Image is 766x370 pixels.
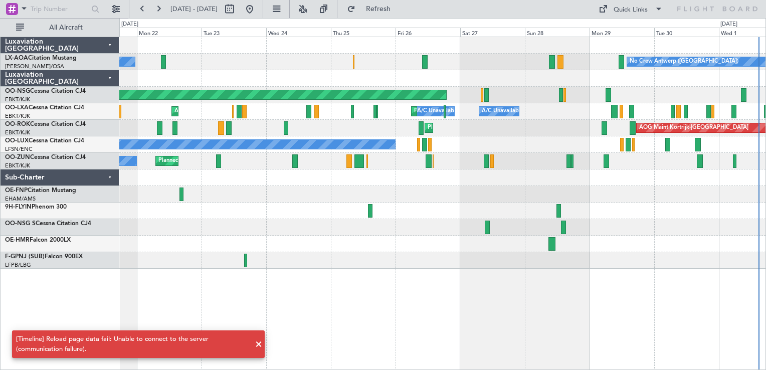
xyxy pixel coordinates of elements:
[414,104,531,119] div: Planned Maint Kortrijk-[GEOGRAPHIC_DATA]
[594,1,668,17] button: Quick Links
[5,121,86,127] a: OO-ROKCessna Citation CJ4
[5,254,83,260] a: F-GPNJ (SUB)Falcon 900EX
[5,254,45,260] span: F-GPNJ (SUB)
[614,5,648,15] div: Quick Links
[5,105,84,111] a: OO-LXACessna Citation CJ4
[5,237,30,243] span: OE-HMR
[720,20,737,29] div: [DATE]
[5,261,31,269] a: LFPB/LBG
[357,6,400,13] span: Refresh
[5,129,30,136] a: EBKT/KJK
[342,1,403,17] button: Refresh
[5,105,29,111] span: OO-LXA
[174,104,284,119] div: AOG Maint Kortrijk-[GEOGRAPHIC_DATA]
[417,104,604,119] div: A/C Unavailable [GEOGRAPHIC_DATA] ([GEOGRAPHIC_DATA] National)
[170,5,218,14] span: [DATE] - [DATE]
[5,221,91,227] a: OO-NSG SCessna Citation CJ4
[121,20,138,29] div: [DATE]
[396,28,460,37] div: Fri 26
[202,28,266,37] div: Tue 23
[5,204,67,210] a: 9H-FLYINPhenom 300
[5,221,36,227] span: OO-NSG S
[5,145,33,153] a: LFSN/ENC
[5,188,76,194] a: OE-FNPCitation Mustang
[5,88,30,94] span: OO-NSG
[630,54,738,69] div: No Crew Antwerp ([GEOGRAPHIC_DATA])
[5,55,77,61] a: LX-AOACitation Mustang
[266,28,331,37] div: Wed 24
[654,28,719,37] div: Tue 30
[26,24,106,31] span: All Aircraft
[5,162,30,169] a: EBKT/KJK
[5,188,28,194] span: OE-FNP
[5,154,30,160] span: OO-ZUN
[482,104,523,119] div: A/C Unavailable
[31,2,88,17] input: Trip Number
[639,120,748,135] div: AOG Maint Kortrijk-[GEOGRAPHIC_DATA]
[428,120,544,135] div: Planned Maint Kortrijk-[GEOGRAPHIC_DATA]
[5,154,86,160] a: OO-ZUNCessna Citation CJ4
[137,28,202,37] div: Mon 22
[11,20,109,36] button: All Aircraft
[5,55,28,61] span: LX-AOA
[5,112,30,120] a: EBKT/KJK
[525,28,590,37] div: Sun 28
[5,195,36,203] a: EHAM/AMS
[5,138,29,144] span: OO-LUX
[5,121,30,127] span: OO-ROK
[5,204,32,210] span: 9H-FLYIN
[5,138,84,144] a: OO-LUXCessna Citation CJ4
[460,28,525,37] div: Sat 27
[158,153,275,168] div: Planned Maint Kortrijk-[GEOGRAPHIC_DATA]
[5,88,86,94] a: OO-NSGCessna Citation CJ4
[331,28,396,37] div: Thu 25
[590,28,654,37] div: Mon 29
[5,63,64,70] a: [PERSON_NAME]/QSA
[5,96,30,103] a: EBKT/KJK
[16,334,250,354] div: [Timeline] Reload page data fail: Unable to connect to the server (communication failure).
[5,237,71,243] a: OE-HMRFalcon 2000LX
